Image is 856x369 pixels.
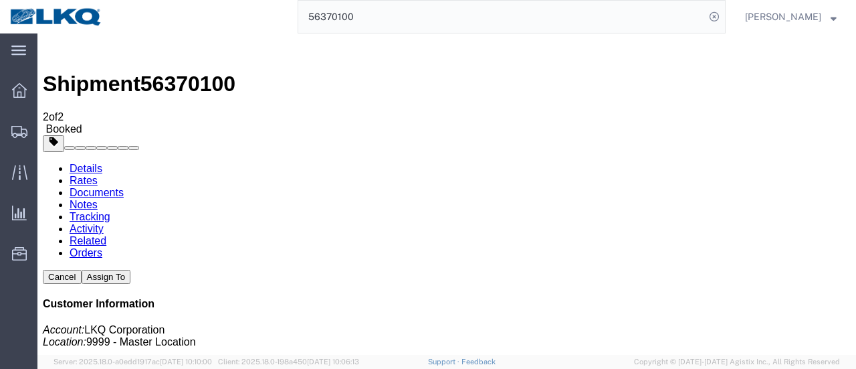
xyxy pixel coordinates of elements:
a: Support [428,358,461,366]
a: Notes [32,165,60,177]
a: Rates [32,141,60,153]
a: Documents [32,153,86,165]
span: 2 [20,78,26,89]
p: 9999 - Master Location [5,291,813,315]
span: 2 [5,78,11,89]
div: of [5,78,813,90]
span: Server: 2025.18.0-a0edd1917ac [53,358,212,366]
span: 56370100 [103,38,198,62]
button: Assign To [44,236,94,250]
input: Search for shipment number, reference number [298,1,705,33]
span: [DATE] 10:10:00 [160,358,212,366]
span: Client: 2025.18.0-198a450 [218,358,359,366]
h4: Customer Information [5,265,813,277]
span: LKQ Corporation [47,291,127,302]
button: Cancel [5,236,44,250]
i: Account: [5,291,47,302]
span: Marc Metzger [745,9,821,24]
span: Booked [8,90,44,101]
a: Feedback [461,358,496,366]
span: Copyright © [DATE]-[DATE] Agistix Inc., All Rights Reserved [634,356,840,368]
a: Related [32,202,69,213]
span: [DATE] 10:06:13 [307,358,359,366]
a: Details [32,129,65,141]
a: Tracking [32,177,73,189]
a: Orders [32,214,65,225]
button: [PERSON_NAME] [744,9,837,25]
a: Activity [32,190,66,201]
img: logo [9,7,103,27]
iframe: FS Legacy Container [37,33,856,355]
i: Location: [5,303,49,314]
